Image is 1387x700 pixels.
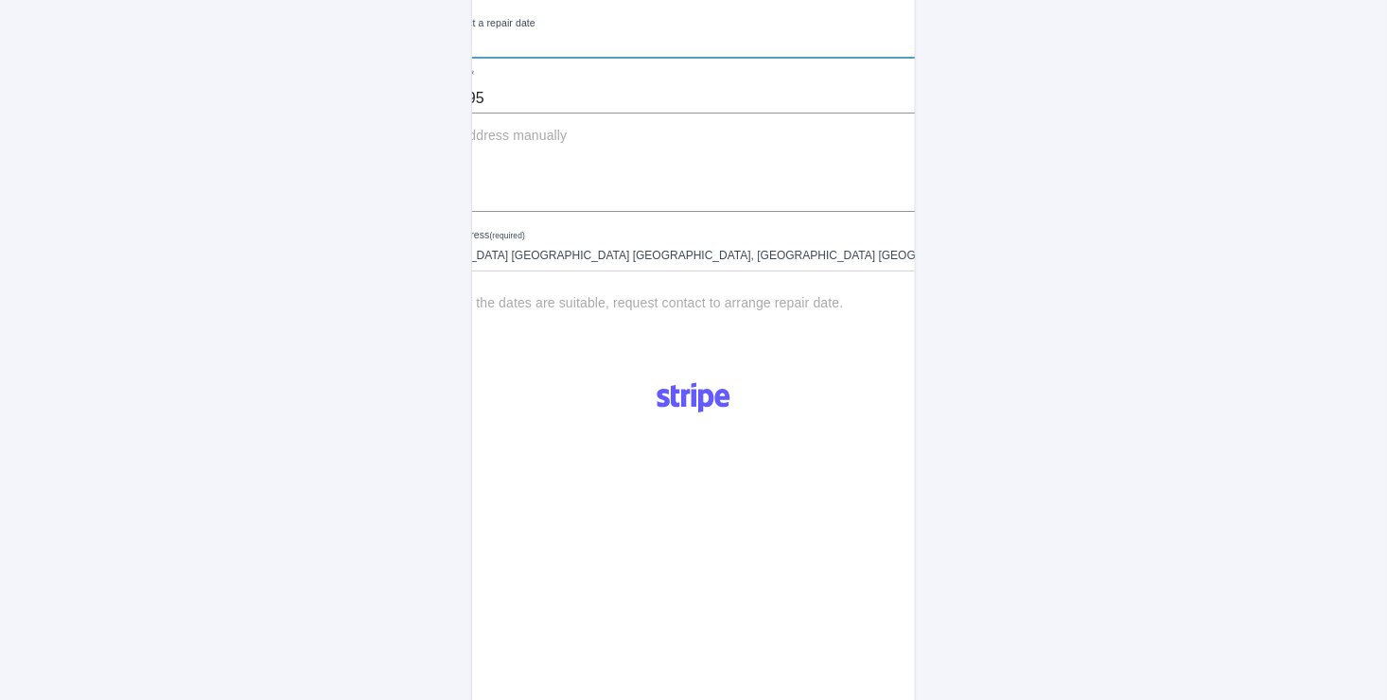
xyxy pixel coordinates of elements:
div: [GEOGRAPHIC_DATA] [GEOGRAPHIC_DATA] [GEOGRAPHIC_DATA], [GEOGRAPHIC_DATA] [GEOGRAPHIC_DATA] [390,236,996,271]
span: None of the dates are suitable, request contact to arrange repair date. [425,294,843,313]
span: Enter address manually [425,127,567,146]
div: [DATE] [390,25,996,59]
img: Logo [646,376,741,421]
small: (required) [490,232,525,240]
